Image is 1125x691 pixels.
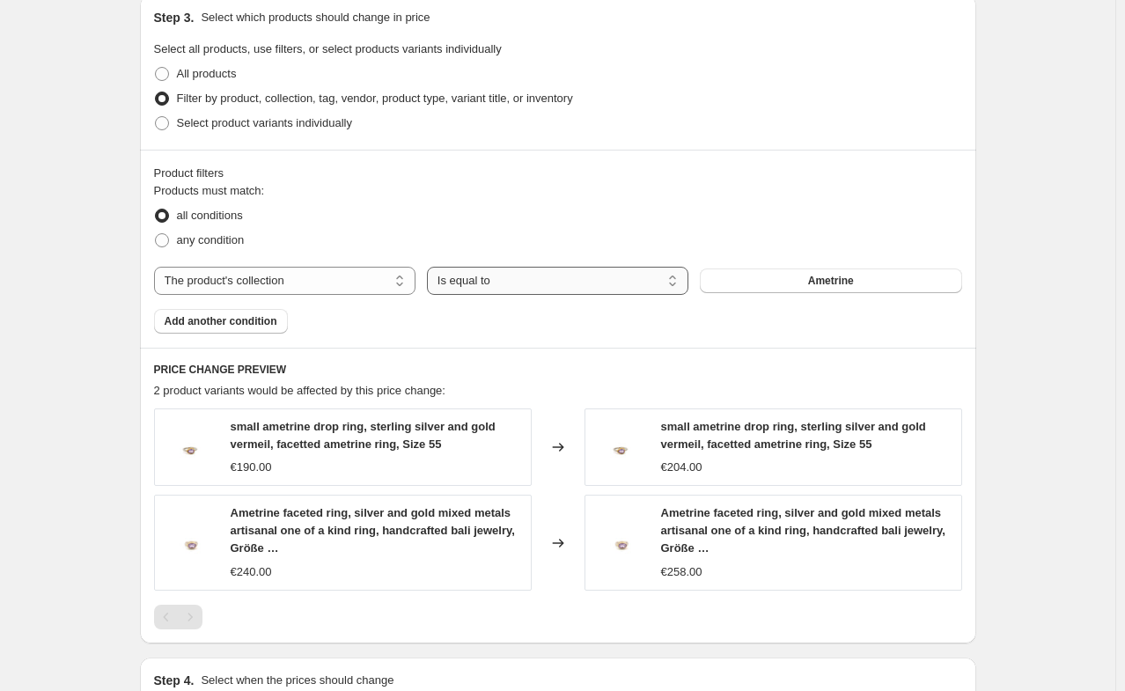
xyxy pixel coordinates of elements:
[661,420,926,451] span: small ametrine drop ring, sterling silver and gold vermeil, facetted ametrine ring, Size 55
[201,672,393,689] p: Select when the prices should change
[154,42,502,55] span: Select all products, use filters, or select products variants individually
[661,563,702,581] div: €258.00
[154,184,265,197] span: Products must match:
[154,9,195,26] h2: Step 3.
[661,506,945,555] span: Ametrine faceted ring, silver and gold mixed metals artisanal one of a kind ring, handcrafted bal...
[201,9,430,26] p: Select which products should change in price
[164,421,217,474] img: il_fullxfull.6208836291_7zd3_80x.jpg
[154,672,195,689] h2: Step 4.
[177,233,245,246] span: any condition
[231,459,272,476] div: €190.00
[154,165,962,182] div: Product filters
[164,517,217,570] img: il_fullxfull.5652801937_966c_4774e04d-2b39-48bd-a586-76b8ca1026c4_80x.jpg
[177,116,352,129] span: Select product variants individually
[154,605,202,629] nav: Pagination
[154,384,445,397] span: 2 product variants would be affected by this price change:
[165,314,277,328] span: Add another condition
[177,209,243,222] span: all conditions
[661,459,702,476] div: €204.00
[154,363,962,377] h6: PRICE CHANGE PREVIEW
[700,268,961,293] button: Ametrine
[177,67,237,80] span: All products
[594,517,647,570] img: il_fullxfull.5652801937_966c_4774e04d-2b39-48bd-a586-76b8ca1026c4_80x.jpg
[808,274,854,288] span: Ametrine
[231,506,515,555] span: Ametrine faceted ring, silver and gold mixed metals artisanal one of a kind ring, handcrafted bal...
[177,92,573,105] span: Filter by product, collection, tag, vendor, product type, variant title, or inventory
[154,309,288,334] button: Add another condition
[594,421,647,474] img: il_fullxfull.6208836291_7zd3_80x.jpg
[231,563,272,581] div: €240.00
[231,420,496,451] span: small ametrine drop ring, sterling silver and gold vermeil, facetted ametrine ring, Size 55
